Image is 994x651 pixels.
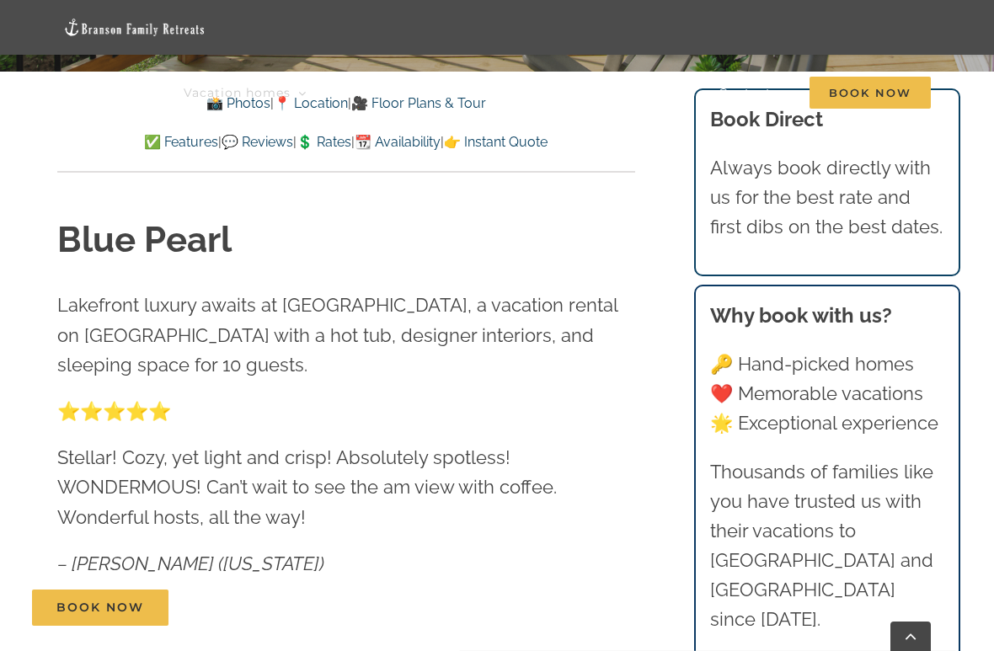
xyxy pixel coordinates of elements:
[57,397,634,426] p: ⭐️⭐️⭐️⭐️⭐️
[57,443,634,532] p: Stellar! Cozy, yet light and crisp! Absolutely spotless! WONDERMOUS! Can’t wait to see the am vie...
[710,350,944,439] p: 🔑 Hand-picked homes ❤️ Memorable vacations 🌟 Exceptional experience
[184,66,931,120] nav: Main Menu Sticky
[710,457,944,635] p: Thousands of families like you have trusted us with their vacations to [GEOGRAPHIC_DATA] and [GEO...
[483,66,586,120] a: Deals & More
[483,87,570,99] span: Deals & More
[56,600,144,615] span: Book Now
[222,134,293,150] a: 💬 Reviews
[184,66,307,120] a: Vacation homes
[345,66,445,120] a: Things to do
[57,131,634,153] p: | | | |
[624,87,665,99] span: About
[345,87,429,99] span: Things to do
[444,134,548,150] a: 👉 Instant Quote
[144,134,218,150] a: ✅ Features
[719,87,772,99] span: Contact
[624,66,681,120] a: About
[57,552,324,574] em: – [PERSON_NAME] ([US_STATE])
[297,134,351,150] a: 💲 Rates
[57,294,617,375] span: Lakefront luxury awaits at [GEOGRAPHIC_DATA], a vacation rental on [GEOGRAPHIC_DATA] with a hot t...
[710,301,944,331] h3: Why book with us?
[355,134,441,150] a: 📆 Availability
[57,216,634,265] h1: Blue Pearl
[32,590,168,626] a: Book Now
[184,87,291,99] span: Vacation homes
[719,66,772,120] a: Contact
[710,153,944,243] p: Always book directly with us for the best rate and first dibs on the best dates.
[810,77,931,109] span: Book Now
[63,18,206,37] img: Branson Family Retreats Logo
